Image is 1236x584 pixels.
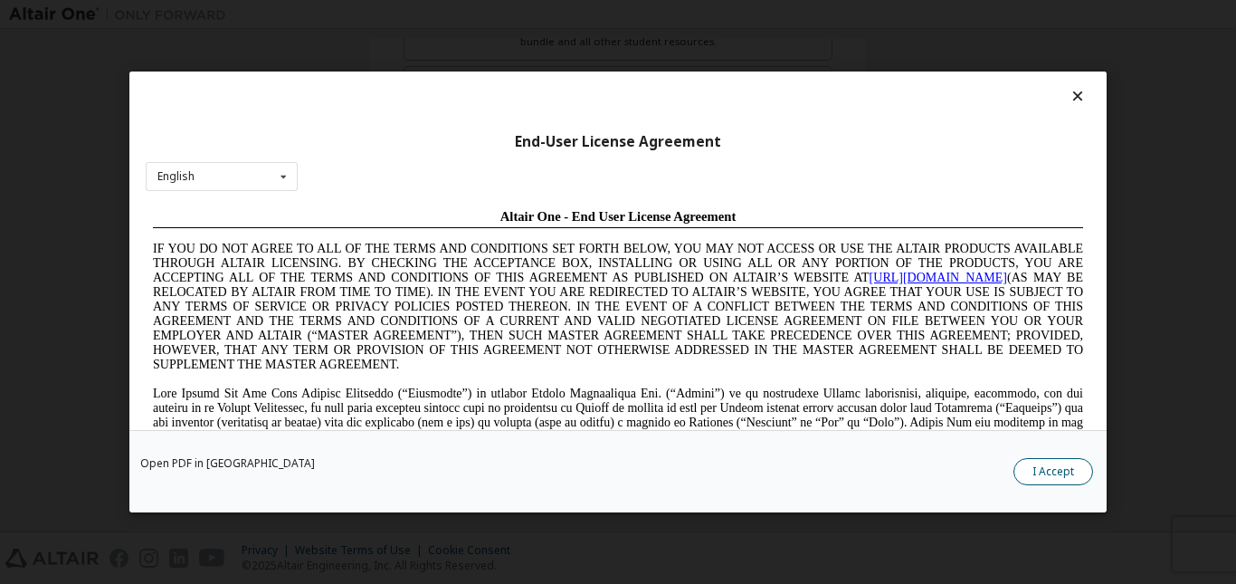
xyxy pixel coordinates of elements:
div: English [157,171,195,182]
a: [URL][DOMAIN_NAME] [724,69,861,82]
div: End-User License Agreement [146,133,1090,151]
a: Open PDF in [GEOGRAPHIC_DATA] [140,458,315,469]
span: Altair One - End User License Agreement [355,7,591,22]
button: I Accept [1013,458,1093,485]
span: Lore Ipsumd Sit Ame Cons Adipisc Elitseddo (“Eiusmodte”) in utlabor Etdolo Magnaaliqua Eni. (“Adm... [7,185,937,314]
span: IF YOU DO NOT AGREE TO ALL OF THE TERMS AND CONDITIONS SET FORTH BELOW, YOU MAY NOT ACCESS OR USE... [7,40,937,169]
